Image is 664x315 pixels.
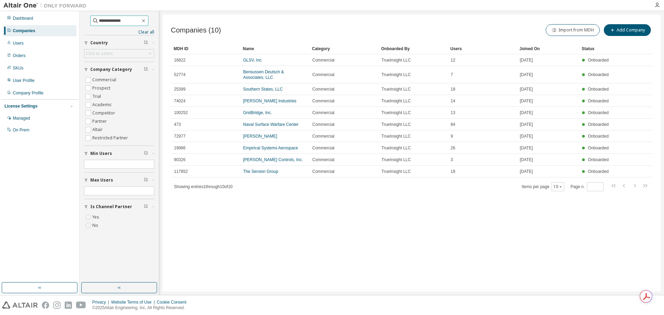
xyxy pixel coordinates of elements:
[381,72,411,77] span: TrueInsight LLC
[2,302,38,309] img: altair_logo.svg
[84,35,154,50] button: Country
[451,169,455,174] span: 18
[520,169,533,174] span: [DATE]
[13,53,26,58] div: Orders
[451,98,455,104] span: 14
[13,16,33,21] div: Dashboard
[174,98,185,104] span: 74024
[92,117,108,126] label: Partner
[243,122,298,127] a: Naval Surface Warfare Center
[243,99,296,103] a: [PERSON_NAME] Industries
[92,76,118,84] label: Commercial
[312,122,334,127] span: Commercial
[381,122,411,127] span: TrueInsight LLC
[13,28,35,34] div: Companies
[520,72,533,77] span: [DATE]
[144,67,148,72] span: Clear filter
[604,24,651,36] button: Add Company
[86,51,113,56] div: Click to select
[582,43,611,54] div: Status
[174,133,185,139] span: 72977
[174,57,185,63] span: 16822
[92,101,113,109] label: Academic
[522,182,564,191] span: Items per page
[42,302,49,309] img: facebook.svg
[381,133,411,139] span: TrueInsight LLC
[144,177,148,183] span: Clear filter
[243,43,306,54] div: Name
[312,72,334,77] span: Commercial
[451,72,453,77] span: 7
[84,173,154,188] button: Max Users
[451,157,453,163] span: 3
[92,126,104,134] label: Altair
[92,134,129,142] label: Restricted Partner
[90,204,132,210] span: Is Channel Partner
[451,86,455,92] span: 18
[520,57,533,63] span: [DATE]
[13,115,30,121] div: Managed
[13,65,24,71] div: SKUs
[84,49,154,58] div: Click to select
[174,157,185,163] span: 90326
[243,169,278,174] a: The Servion Group
[174,43,237,54] div: MDH ID
[381,98,411,104] span: TrueInsight LLC
[174,169,188,174] span: 117852
[4,103,37,109] div: License Settings
[312,133,334,139] span: Commercial
[520,122,533,127] span: [DATE]
[588,146,609,150] span: Onboarded
[13,90,44,96] div: Company Profile
[520,157,533,163] span: [DATE]
[553,184,563,189] button: 10
[312,98,334,104] span: Commercial
[144,40,148,46] span: Clear filter
[588,134,609,139] span: Onboarded
[381,169,411,174] span: TrueInsight LLC
[588,72,609,77] span: Onboarded
[92,84,112,92] label: Prospect
[381,157,411,163] span: TrueInsight LLC
[111,299,157,305] div: Website Terms of Use
[588,110,609,115] span: Onboarded
[381,110,411,115] span: TrueInsight LLC
[312,169,334,174] span: Commercial
[451,122,455,127] span: 84
[588,169,609,174] span: Onboarded
[157,299,190,305] div: Cookie Consent
[588,99,609,103] span: Onboarded
[588,157,609,162] span: Onboarded
[312,110,334,115] span: Commercial
[53,302,61,309] img: instagram.svg
[76,302,86,309] img: youtube.svg
[243,110,272,115] a: GridBridge, Inc.
[84,62,154,77] button: Company Category
[312,145,334,151] span: Commercial
[243,134,277,139] a: [PERSON_NAME]
[520,98,533,104] span: [DATE]
[174,110,188,115] span: 100252
[92,213,101,221] label: Yes
[312,57,334,63] span: Commercial
[3,2,90,9] img: Altair One
[84,199,154,214] button: Is Channel Partner
[174,72,185,77] span: 52774
[171,26,221,34] span: Companies (10)
[243,58,262,63] a: GLSV, Inc
[13,78,35,83] div: User Profile
[144,151,148,156] span: Clear filter
[571,182,603,191] span: Page n.
[381,86,411,92] span: TrueInsight LLC
[243,146,298,150] a: Empirical Systems Aerospace
[588,122,609,127] span: Onboarded
[381,57,411,63] span: TrueInsight LLC
[520,86,533,92] span: [DATE]
[588,58,609,63] span: Onboarded
[174,184,233,189] span: Showing entries 1 through 10 of 10
[92,221,100,230] label: No
[84,29,154,35] a: Clear all
[520,133,533,139] span: [DATE]
[381,43,445,54] div: Onboarded By
[90,177,113,183] span: Max Users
